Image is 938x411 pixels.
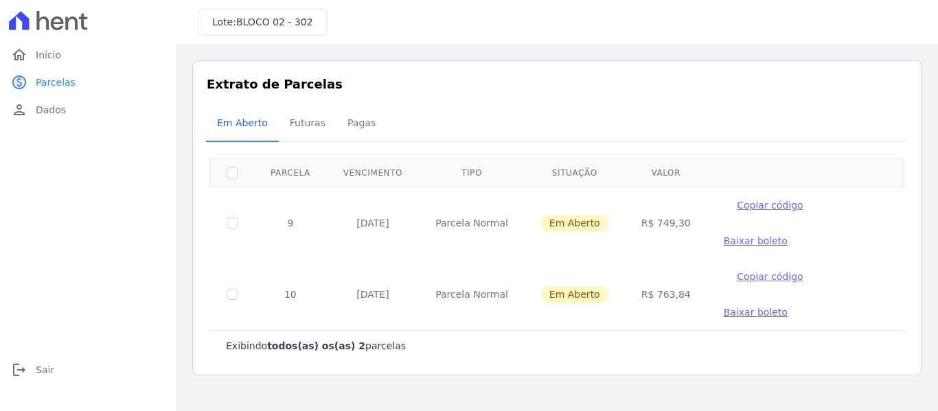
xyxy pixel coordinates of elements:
a: Baixar boleto [724,234,788,248]
span: Copiar código [737,271,803,282]
td: Parcela Normal [419,259,525,330]
span: Copiar código [737,200,803,211]
th: Situação [525,158,625,187]
a: Pagas [336,106,387,142]
span: Sair [36,363,54,377]
button: Copiar código [724,198,816,212]
h3: Lote: [212,15,313,30]
span: Baixar boleto [724,307,788,318]
button: Copiar código [724,270,816,283]
th: Tipo [419,158,525,187]
td: 10 [254,259,327,330]
i: logout [11,362,27,378]
span: Dados [36,103,66,117]
td: [DATE] [327,187,419,259]
td: R$ 763,84 [625,259,707,330]
b: todos(as) os(as) 2 [267,340,365,351]
a: paidParcelas [5,69,170,96]
td: R$ 749,30 [625,187,707,259]
span: Em Aberto [209,109,276,137]
span: BLOCO 02 - 302 [236,16,313,27]
a: Futuras [279,106,336,142]
a: Baixar boleto [724,305,788,319]
span: Futuras [282,109,334,137]
h3: Extrato de Parcelas [207,75,907,93]
span: Parcelas [36,75,76,89]
a: Em Aberto [206,106,279,142]
i: person [11,102,27,118]
td: Parcela Normal [419,187,525,259]
i: paid [11,74,27,91]
span: Pagas [339,109,384,137]
a: logoutSair [5,356,170,384]
td: [DATE] [327,259,419,330]
a: personDados [5,96,170,124]
td: 9 [254,187,327,259]
th: Valor [625,158,707,187]
span: Em Aberto [541,286,608,303]
span: Início [36,48,61,62]
p: Exibindo parcelas [226,339,406,353]
th: Parcela [254,158,327,187]
i: home [11,47,27,63]
span: Baixar boleto [724,235,788,246]
a: homeInício [5,41,170,69]
th: Vencimento [327,158,419,187]
span: Em Aberto [541,215,608,231]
